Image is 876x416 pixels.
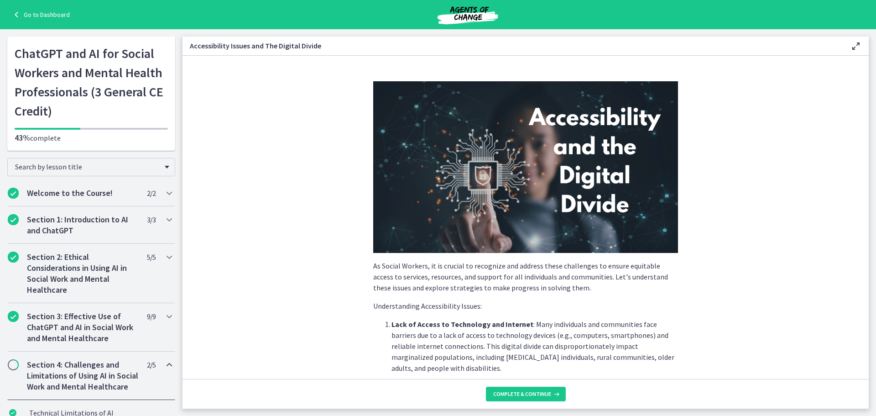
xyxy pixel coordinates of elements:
[147,359,156,370] span: 2 / 5
[147,311,156,322] span: 9 / 9
[8,188,19,199] i: Completed
[15,132,168,143] p: complete
[391,319,678,374] p: : Many individuals and communities face barriers due to a lack of access to technology devices (e...
[27,252,138,295] h2: Section 2: Ethical Considerations in Using AI in Social Work and Mental Healthcare
[413,4,522,26] img: Agents of Change
[15,44,168,121] h1: ChatGPT and AI for Social Workers and Mental Health Professionals (3 General CE Credit)
[147,252,156,263] span: 5 / 5
[8,252,19,263] i: Completed
[15,132,30,143] span: 43%
[7,158,175,176] div: Search by lesson title
[486,387,566,401] button: Complete & continue
[15,162,160,171] span: Search by lesson title
[147,188,156,199] span: 2 / 2
[8,311,19,322] i: Completed
[27,188,138,199] h2: Welcome to the Course!
[8,214,19,225] i: Completed
[493,390,551,398] span: Complete & continue
[373,300,678,311] p: Understanding Accessibility Issues:
[27,359,138,392] h2: Section 4: Challenges and Limitations of Using AI in Social Work and Mental Healthcare
[373,81,678,253] img: Slides_for_Title_Slides_for_ChatGPT_and_AI_for_Social_Work_%2815%29.png
[391,320,533,329] strong: Lack of Access to Technology and Internet
[147,214,156,225] span: 3 / 3
[190,40,836,51] h3: Accessibility Issues and The Digital Divide
[373,260,678,293] p: As Social Workers, it is crucial to recognize and address these challenges to ensure equitable ac...
[11,9,70,20] a: Go to Dashboard
[27,311,138,344] h2: Section 3: Effective Use of ChatGPT and AI in Social Work and Mental Healthcare
[27,214,138,236] h2: Section 1: Introduction to AI and ChatGPT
